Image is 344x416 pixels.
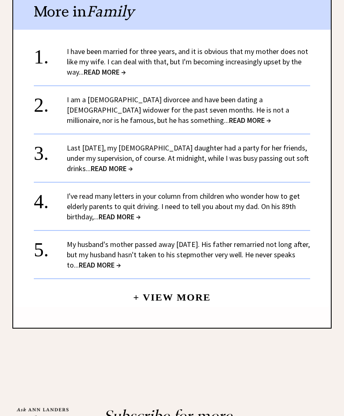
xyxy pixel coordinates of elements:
[229,115,271,125] span: READ MORE →
[34,94,67,110] div: 2.
[84,67,126,77] span: READ MORE →
[67,143,309,173] a: Last [DATE], my [DEMOGRAPHIC_DATA] daughter had a party for her friends, under my supervision, of...
[79,260,121,270] span: READ MORE →
[34,239,67,254] div: 5.
[67,47,308,77] a: I have been married for three years, and it is obvious that my mother does not like my wife. I ca...
[67,240,310,270] a: My husband's mother passed away [DATE]. His father remarried not long after, but my husband hasn'...
[34,191,67,206] div: 4.
[133,285,211,303] a: + View More
[67,191,300,221] a: I've read many letters in your column from children who wonder how to get elderly parents to quit...
[67,95,289,125] a: I am a [DEMOGRAPHIC_DATA] divorcee and have been dating a [DEMOGRAPHIC_DATA] widower for the past...
[99,212,141,221] span: READ MORE →
[87,2,134,21] span: Family
[34,143,67,158] div: 3.
[34,46,67,61] div: 1.
[91,164,133,173] span: READ MORE →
